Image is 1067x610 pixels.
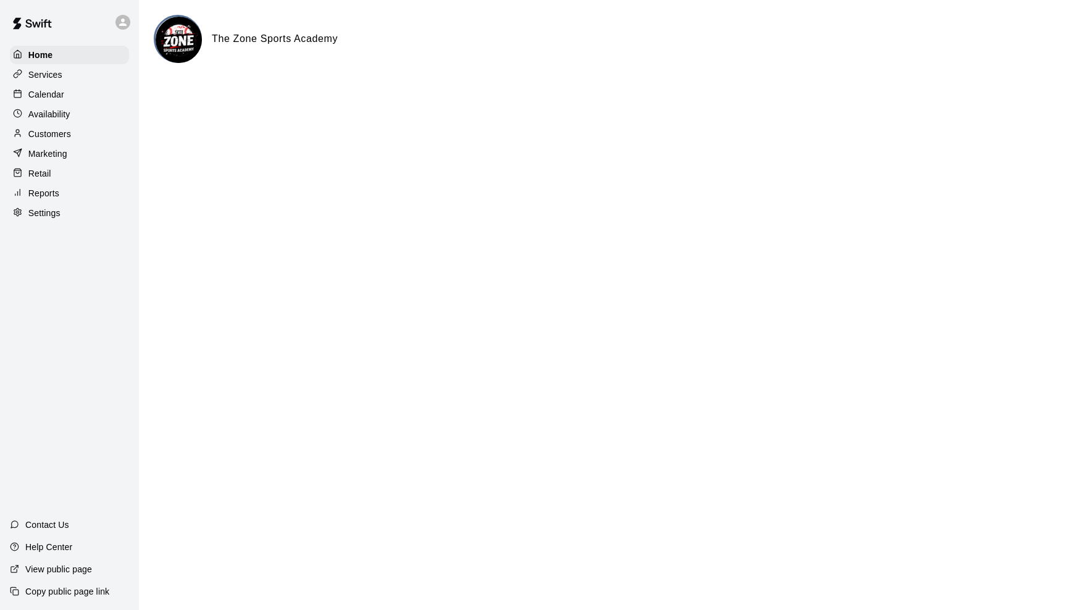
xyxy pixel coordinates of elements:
[10,85,129,104] a: Calendar
[28,69,62,81] p: Services
[156,17,202,63] img: The Zone Sports Academy logo
[10,65,129,84] a: Services
[28,167,51,180] p: Retail
[212,31,338,47] h6: The Zone Sports Academy
[28,88,64,101] p: Calendar
[25,585,109,598] p: Copy public page link
[10,144,129,163] a: Marketing
[10,105,129,123] a: Availability
[10,125,129,143] a: Customers
[28,49,53,61] p: Home
[10,184,129,203] a: Reports
[28,148,67,160] p: Marketing
[28,108,70,120] p: Availability
[10,164,129,183] a: Retail
[28,187,59,199] p: Reports
[28,207,61,219] p: Settings
[10,204,129,222] a: Settings
[25,563,92,575] p: View public page
[10,46,129,64] a: Home
[28,128,71,140] p: Customers
[25,541,72,553] p: Help Center
[25,519,69,531] p: Contact Us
